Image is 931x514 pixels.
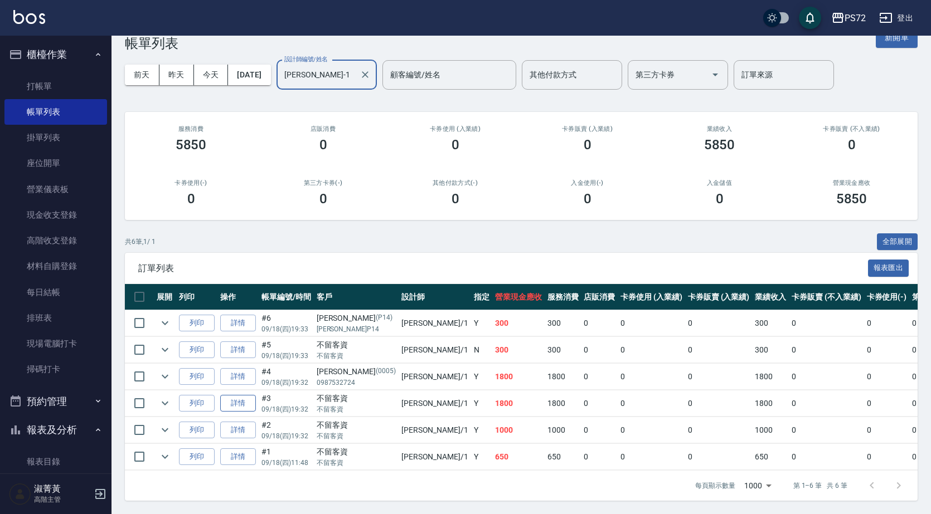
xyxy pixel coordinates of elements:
[471,364,492,390] td: Y
[492,417,545,443] td: 1000
[4,177,107,202] a: 營業儀表板
[492,364,545,390] td: 1800
[261,458,311,468] p: 09/18 (四) 11:48
[618,364,685,390] td: 0
[685,390,753,417] td: 0
[261,378,311,388] p: 09/18 (四) 19:32
[259,284,314,310] th: 帳單編號/時間
[848,137,856,153] h3: 0
[581,417,618,443] td: 0
[706,66,724,84] button: Open
[789,364,864,390] td: 0
[9,483,31,505] img: Person
[716,191,724,207] h3: 0
[4,150,107,176] a: 座位開單
[4,99,107,125] a: 帳單列表
[695,481,735,491] p: 每頁顯示數量
[535,125,640,133] h2: 卡券販賣 (入業績)
[864,284,910,310] th: 卡券使用(-)
[179,368,215,385] button: 列印
[789,284,864,310] th: 卡券販賣 (不入業績)
[125,36,178,51] h3: 帳單列表
[618,337,685,363] td: 0
[545,444,581,470] td: 650
[618,417,685,443] td: 0
[535,179,640,187] h2: 入金使用(-)
[317,458,396,468] p: 不留客資
[261,351,311,361] p: 09/18 (四) 19:33
[194,65,229,85] button: 今天
[864,444,910,470] td: 0
[399,417,471,443] td: [PERSON_NAME] /1
[4,253,107,279] a: 材料自購登錄
[220,341,256,359] a: 詳情
[220,395,256,412] a: 詳情
[799,125,904,133] h2: 卡券販賣 (不入業績)
[4,415,107,444] button: 報表及分析
[259,444,314,470] td: #1
[618,284,685,310] th: 卡券使用 (入業績)
[154,284,176,310] th: 展開
[220,315,256,332] a: 詳情
[399,337,471,363] td: [PERSON_NAME] /1
[876,27,918,48] button: 新開單
[138,125,244,133] h3: 服務消費
[261,324,311,334] p: 09/18 (四) 19:33
[34,495,91,505] p: 高階主管
[157,395,173,412] button: expand row
[259,364,314,390] td: #4
[319,191,327,207] h3: 0
[259,337,314,363] td: #5
[179,448,215,466] button: 列印
[618,310,685,336] td: 0
[845,11,866,25] div: PS72
[868,260,909,277] button: 報表匯出
[752,390,789,417] td: 1800
[581,390,618,417] td: 0
[667,179,772,187] h2: 入金儲值
[752,310,789,336] td: 300
[157,448,173,465] button: expand row
[868,262,909,273] a: 報表匯出
[4,449,107,474] a: 報表目錄
[220,368,256,385] a: 詳情
[157,422,173,438] button: expand row
[799,7,821,29] button: save
[399,444,471,470] td: [PERSON_NAME] /1
[452,191,459,207] h3: 0
[259,390,314,417] td: #3
[4,356,107,382] a: 掃碼打卡
[159,65,194,85] button: 昨天
[584,137,591,153] h3: 0
[157,368,173,385] button: expand row
[471,284,492,310] th: 指定
[217,284,259,310] th: 操作
[176,284,217,310] th: 列印
[618,390,685,417] td: 0
[789,390,864,417] td: 0
[864,337,910,363] td: 0
[376,312,392,324] p: (P14)
[4,202,107,228] a: 現金收支登錄
[471,310,492,336] td: Y
[317,446,396,458] div: 不留客資
[179,315,215,332] button: 列印
[314,284,399,310] th: 客戶
[545,417,581,443] td: 1000
[376,366,396,378] p: (0005)
[259,310,314,336] td: #6
[836,191,867,207] h3: 5850
[399,284,471,310] th: 設計師
[125,237,156,247] p: 共 6 筆, 1 / 1
[4,125,107,150] a: 掛單列表
[471,417,492,443] td: Y
[864,364,910,390] td: 0
[752,284,789,310] th: 業績收入
[827,7,870,30] button: PS72
[876,32,918,42] a: 新開單
[685,417,753,443] td: 0
[317,339,396,351] div: 不留客資
[4,331,107,356] a: 現場電腦打卡
[864,390,910,417] td: 0
[581,310,618,336] td: 0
